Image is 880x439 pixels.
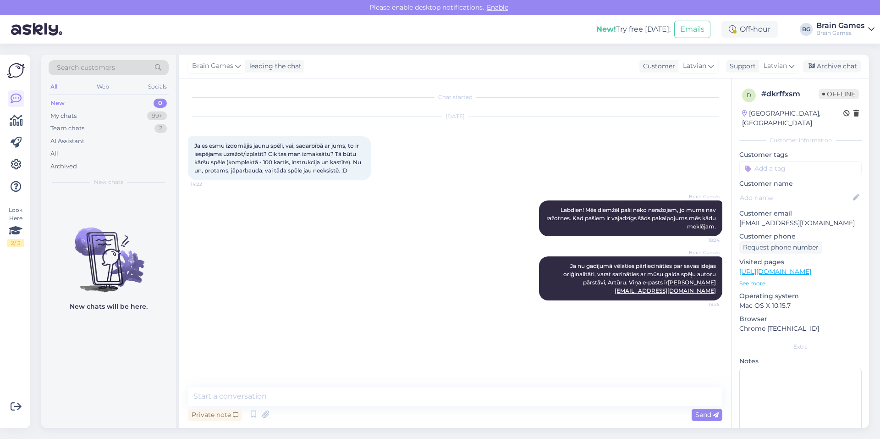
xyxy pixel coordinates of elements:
[816,29,864,37] div: Brain Games
[739,218,862,228] p: [EMAIL_ADDRESS][DOMAIN_NAME]
[50,149,58,158] div: All
[739,291,862,301] p: Operating system
[685,249,720,256] span: Brain Games
[721,21,778,38] div: Off-hour
[147,111,167,121] div: 99+
[739,314,862,324] p: Browser
[50,124,84,133] div: Team chats
[563,262,717,294] span: Ja nu gadījumā vēlaties pārliecināties par savas idejas oriģinalitāti, varat sazināties ar mūsu g...
[739,343,862,351] div: Extra
[546,206,717,230] span: Labdien! Mēs diemžēl paši neko neražojam, jo mums nav ražotnes. Kad pašiem ir vajadzīgs šāds paka...
[747,92,751,99] span: d
[192,61,233,71] span: Brain Games
[816,22,864,29] div: Brain Games
[800,23,813,36] div: BG
[739,179,862,189] p: Customer name
[695,411,719,419] span: Send
[70,302,148,311] p: New chats will be here.
[685,301,720,308] span: 18:25
[154,124,167,133] div: 2
[674,21,710,38] button: Emails
[188,93,722,101] div: Chat started
[50,137,84,146] div: AI Assistant
[94,178,123,186] span: New chats
[739,232,862,241] p: Customer phone
[803,60,861,72] div: Archive chat
[739,136,862,144] div: Customer information
[188,112,722,121] div: [DATE]
[739,324,862,333] p: Chrome [TECHNICAL_ID]
[49,81,59,93] div: All
[739,267,811,276] a: [URL][DOMAIN_NAME]
[739,150,862,160] p: Customer tags
[685,193,720,200] span: Brain Games
[685,237,720,244] span: 18:24
[816,22,874,37] a: Brain GamesBrain Games
[726,61,756,71] div: Support
[764,61,787,71] span: Latvian
[41,211,176,294] img: No chats
[740,193,851,203] input: Add name
[50,162,77,171] div: Archived
[596,25,616,33] b: New!
[739,301,862,311] p: Mac OS X 10.15.7
[819,89,859,99] span: Offline
[596,24,671,35] div: Try free [DATE]:
[154,99,167,108] div: 0
[639,61,675,71] div: Customer
[739,279,862,288] p: See more ...
[246,61,302,71] div: leading the chat
[484,3,511,11] span: Enable
[95,81,111,93] div: Web
[739,356,862,366] p: Notes
[683,61,706,71] span: Latvian
[7,62,25,79] img: Askly Logo
[57,63,115,72] span: Search customers
[742,109,843,128] div: [GEOGRAPHIC_DATA], [GEOGRAPHIC_DATA]
[194,142,363,174] span: Ja es esmu izdomājis jaunu spēli, vai, sadarbībā ar jums, to ir iespējams uzražot/izplatīt? Cik t...
[146,81,169,93] div: Socials
[739,241,822,254] div: Request phone number
[739,161,862,175] input: Add a tag
[191,181,225,188] span: 14:22
[7,206,24,247] div: Look Here
[761,89,819,100] div: # dkrffxsm
[7,239,24,247] div: 2 / 3
[188,409,242,421] div: Private note
[739,209,862,218] p: Customer email
[739,257,862,267] p: Visited pages
[50,99,65,108] div: New
[50,111,77,121] div: My chats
